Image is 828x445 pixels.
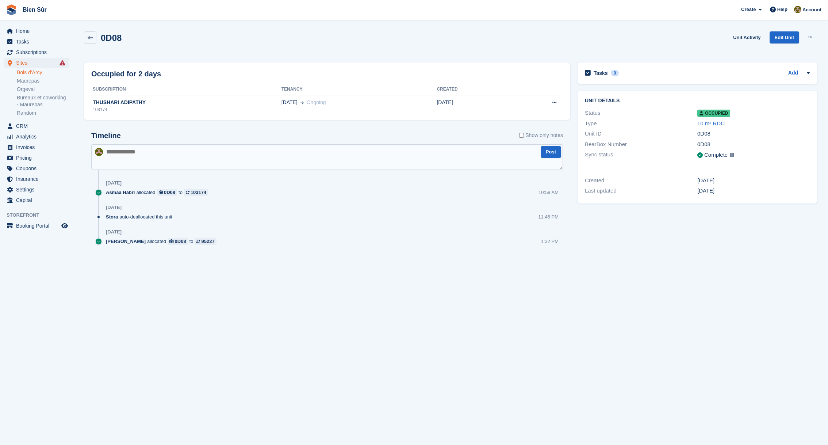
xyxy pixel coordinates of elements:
h2: Timeline [91,132,121,140]
div: [DATE] [697,187,810,195]
div: [DATE] [106,205,122,210]
div: auto-deallocated this unit [106,213,176,220]
div: 11:45 PM [538,213,559,220]
input: Show only notes [519,132,524,139]
img: Matthieu Burnand [95,148,103,156]
span: Pricing [16,153,60,163]
a: 10 m² RDC [697,120,725,126]
div: Last updated [585,187,697,195]
span: Settings [16,185,60,195]
div: [DATE] [106,229,122,235]
a: menu [4,174,69,184]
div: allocated to [106,189,212,196]
div: 0D08 [164,189,175,196]
h2: Tasks [594,70,608,76]
span: [PERSON_NAME] [106,238,146,245]
div: 10:59 AM [538,189,559,196]
div: 0D08 [697,130,810,138]
a: Unit Activity [730,31,763,43]
a: menu [4,121,69,131]
div: 0D08 [697,140,810,149]
span: Tasks [16,37,60,47]
th: Created [437,84,509,95]
div: Status [585,109,697,117]
span: CRM [16,121,60,131]
div: 103174 [91,106,281,113]
span: Sites [16,58,60,68]
div: 95227 [201,238,214,245]
a: menu [4,221,69,231]
a: 0D08 [157,189,177,196]
div: 1:32 PM [541,238,559,245]
span: Capital [16,195,60,205]
h2: 0D08 [101,33,122,43]
a: Edit Unit [770,31,799,43]
h2: Occupied for 2 days [91,68,161,79]
span: Subscriptions [16,47,60,57]
div: THUSHARI ADIPATHY [91,99,281,106]
h2: Unit details [585,98,810,104]
span: Storefront [7,212,73,219]
a: Bien Sûr [20,4,50,16]
img: Matthieu Burnand [794,6,801,13]
div: [DATE] [697,176,810,185]
th: Tenancy [281,84,437,95]
a: Preview store [60,221,69,230]
span: Coupons [16,163,60,174]
div: 0 [611,70,619,76]
a: menu [4,58,69,68]
a: menu [4,37,69,47]
div: Unit ID [585,130,697,138]
a: Maurepas [17,77,69,84]
a: menu [4,163,69,174]
th: Subscription [91,84,281,95]
label: Show only notes [519,132,563,139]
span: Booking Portal [16,221,60,231]
a: Bois d'Arcy [17,69,69,76]
div: BearBox Number [585,140,697,149]
div: Created [585,176,697,185]
img: stora-icon-8386f47178a22dfd0bd8f6a31ec36ba5ce8667c1dd55bd0f319d3a0aa187defe.svg [6,4,17,15]
span: Insurance [16,174,60,184]
a: menu [4,185,69,195]
td: [DATE] [437,95,509,117]
span: Help [777,6,787,13]
div: Complete [704,151,728,159]
span: [DATE] [281,99,298,106]
a: 95227 [195,238,216,245]
span: Home [16,26,60,36]
div: Sync status [585,151,697,160]
a: menu [4,142,69,152]
span: Ongoing [307,99,326,105]
a: 103174 [184,189,208,196]
a: menu [4,26,69,36]
span: Create [741,6,756,13]
a: 0D08 [168,238,188,245]
span: Occupied [697,110,730,117]
button: Post [541,146,561,158]
div: 0D08 [175,238,186,245]
div: Type [585,119,697,128]
span: Stora [106,213,118,220]
div: [DATE] [106,180,122,186]
span: Analytics [16,132,60,142]
a: menu [4,153,69,163]
span: Invoices [16,142,60,152]
img: icon-info-grey-7440780725fd019a000dd9b08b2336e03edf1995a4989e88bcd33f0948082b44.svg [730,153,734,157]
a: menu [4,47,69,57]
i: Smart entry sync failures have occurred [60,60,65,66]
a: Bureaux et coworking - Maurepas [17,94,69,108]
div: allocated to [106,238,220,245]
div: 103174 [191,189,206,196]
span: Asmaa Habri [106,189,135,196]
a: menu [4,195,69,205]
a: Random [17,110,69,117]
span: Account [802,6,821,14]
a: menu [4,132,69,142]
a: Add [788,69,798,77]
a: Orgeval [17,86,69,93]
